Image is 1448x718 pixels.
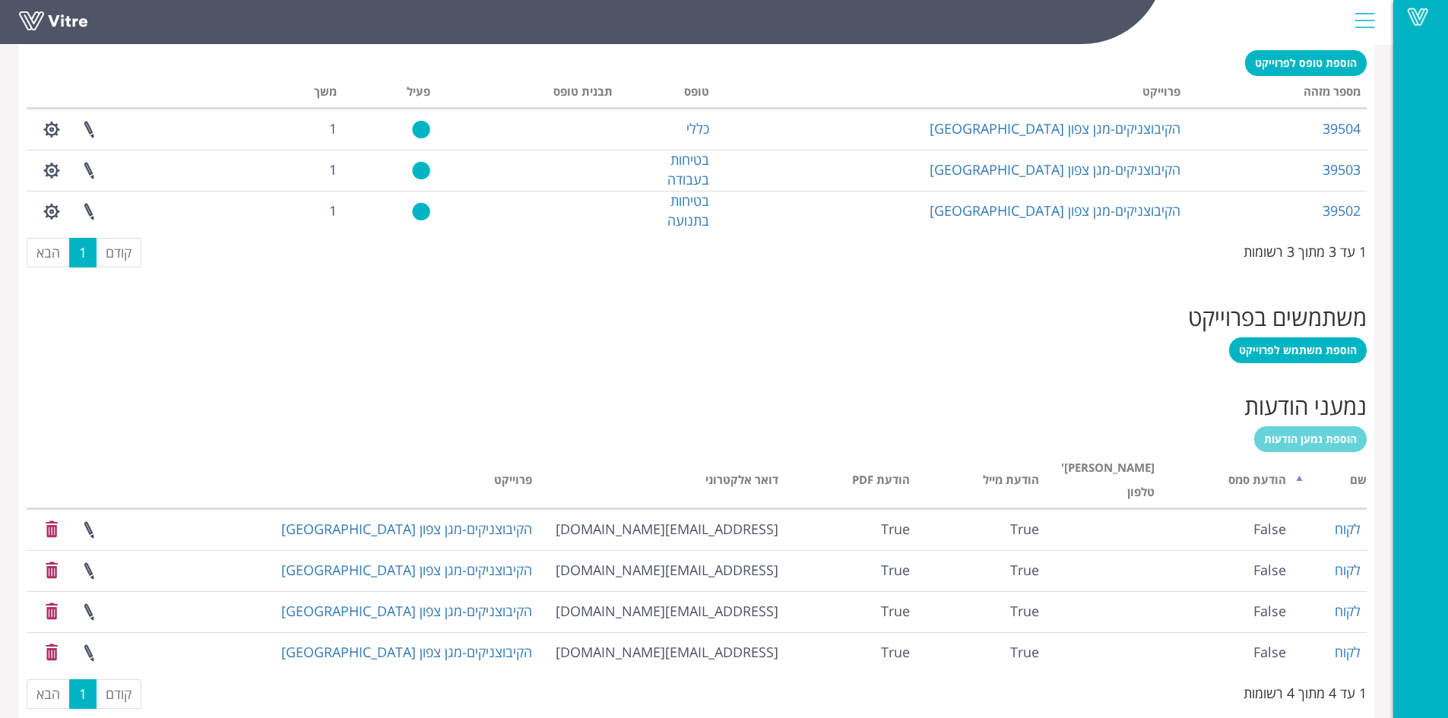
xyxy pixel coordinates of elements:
[252,150,343,191] td: 1
[916,456,1045,509] th: הודעת מייל
[930,119,1180,138] a: הקיבוצניקים-מגן צפון [GEOGRAPHIC_DATA]
[1335,520,1361,538] a: לקוח
[916,591,1045,632] td: True
[96,679,141,710] a: קודם
[715,80,1187,109] th: פרוייקט
[252,80,343,109] th: משך
[27,394,1367,419] h2: נמעני הודעות
[281,561,532,579] a: הקיבוצניקים-מגן צפון [GEOGRAPHIC_DATA]
[1335,561,1361,579] a: לקוח
[930,160,1180,179] a: הקיבוצניקים-מגן צפון [GEOGRAPHIC_DATA]
[1187,80,1367,109] th: מספר מזהה
[1255,55,1357,70] span: הוספת טופס לפרוייקט
[27,679,70,710] a: הבא
[1244,236,1367,262] div: 1 עד 3 מתוך 3 רשומות
[1245,50,1367,76] a: הוספת טופס לפרוייקט
[1292,456,1367,509] th: שם: activate to sort column descending
[784,550,916,591] td: True
[96,238,141,268] a: קודם
[1335,643,1361,661] a: לקוח
[667,150,709,188] a: בטיחות בעבודה
[538,591,785,632] td: [EMAIL_ADDRESS][DOMAIN_NAME]
[686,119,709,138] a: כללי
[667,191,709,229] a: בטיחות בתנועה
[69,238,97,268] a: 1
[412,120,430,139] img: yes
[1323,160,1361,179] a: 39503
[1323,201,1361,220] a: 39502
[916,550,1045,591] td: True
[1244,678,1367,704] div: 1 עד 4 מתוך 4 רשומות
[916,632,1045,673] td: True
[1045,456,1161,509] th: מס' טלפון
[538,456,785,509] th: דואר אלקטרוני
[192,456,538,509] th: פרוייקט
[69,679,97,710] a: 1
[412,161,430,180] img: yes
[281,520,532,538] a: הקיבוצניקים-מגן צפון [GEOGRAPHIC_DATA]
[343,80,436,109] th: פעיל
[1335,602,1361,620] a: לקוח
[252,109,343,150] td: 1
[1264,432,1357,446] span: הוספת נמען הודעות
[1229,337,1367,363] a: הוספת משתמש לפרוייקט
[538,509,785,550] td: [EMAIL_ADDRESS][DOMAIN_NAME]
[1254,426,1367,452] a: הוספת נמען הודעות
[1161,591,1293,632] td: False
[1161,550,1293,591] td: False
[784,632,916,673] td: True
[1239,343,1357,357] span: הוספת משתמש לפרוייקט
[930,201,1180,220] a: הקיבוצניקים-מגן צפון [GEOGRAPHIC_DATA]
[784,509,916,550] td: True
[252,191,343,232] td: 1
[784,456,916,509] th: הודעת PDF
[27,305,1367,330] h2: משתמשים בפרוייקט
[916,509,1045,550] td: True
[436,80,619,109] th: תבנית טופס
[1161,456,1293,509] th: הודעת סמס
[281,643,532,661] a: הקיבוצניקים-מגן צפון [GEOGRAPHIC_DATA]
[1323,119,1361,138] a: 39504
[784,591,916,632] td: True
[281,602,532,620] a: הקיבוצניקים-מגן צפון [GEOGRAPHIC_DATA]
[538,550,785,591] td: [EMAIL_ADDRESS][DOMAIN_NAME]
[27,238,70,268] a: הבא
[1161,509,1293,550] td: False
[412,202,430,221] img: yes
[538,632,785,673] td: [EMAIL_ADDRESS][DOMAIN_NAME]
[1161,632,1293,673] td: False
[619,80,715,109] th: טופס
